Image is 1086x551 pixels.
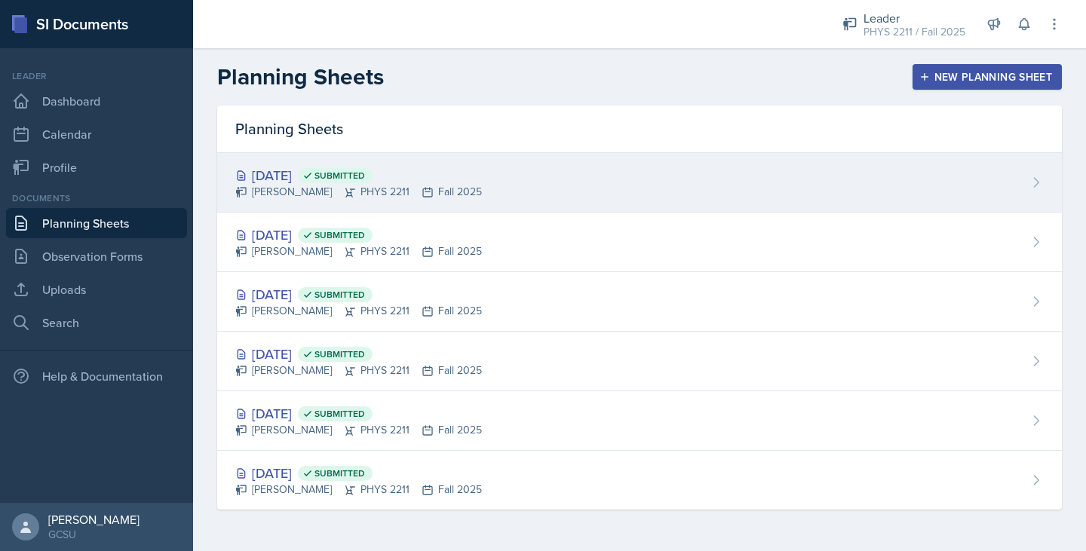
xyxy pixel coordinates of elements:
a: [DATE] Submitted [PERSON_NAME]PHYS 2211Fall 2025 [217,451,1062,510]
a: Observation Forms [6,241,187,271]
span: Submitted [314,229,365,241]
div: [DATE] [235,225,482,245]
div: [PERSON_NAME] [48,512,140,527]
a: [DATE] Submitted [PERSON_NAME]PHYS 2211Fall 2025 [217,272,1062,332]
div: Documents [6,191,187,205]
div: [PERSON_NAME] PHYS 2211 Fall 2025 [235,482,482,497]
div: Planning Sheets [217,106,1062,153]
button: New Planning Sheet [913,64,1062,90]
div: PHYS 2211 / Fall 2025 [864,24,965,40]
div: [DATE] [235,403,482,424]
span: Submitted [314,408,365,420]
span: Submitted [314,348,365,360]
div: Help & Documentation [6,361,187,391]
a: Search [6,308,187,338]
a: Dashboard [6,86,187,116]
span: Submitted [314,289,365,301]
a: [DATE] Submitted [PERSON_NAME]PHYS 2211Fall 2025 [217,153,1062,213]
a: [DATE] Submitted [PERSON_NAME]PHYS 2211Fall 2025 [217,391,1062,451]
a: Calendar [6,119,187,149]
div: [PERSON_NAME] PHYS 2211 Fall 2025 [235,303,482,319]
a: [DATE] Submitted [PERSON_NAME]PHYS 2211Fall 2025 [217,332,1062,391]
a: Planning Sheets [6,208,187,238]
span: Submitted [314,170,365,182]
span: Submitted [314,467,365,479]
div: Leader [864,9,965,27]
div: Leader [6,69,187,83]
div: [DATE] [235,284,482,305]
div: [PERSON_NAME] PHYS 2211 Fall 2025 [235,243,482,259]
a: Profile [6,152,187,182]
div: New Planning Sheet [922,71,1052,83]
div: [DATE] [235,344,482,364]
a: [DATE] Submitted [PERSON_NAME]PHYS 2211Fall 2025 [217,213,1062,272]
a: Uploads [6,274,187,305]
div: GCSU [48,527,140,542]
div: [PERSON_NAME] PHYS 2211 Fall 2025 [235,363,482,378]
h2: Planning Sheets [217,63,384,90]
div: [DATE] [235,463,482,483]
div: [PERSON_NAME] PHYS 2211 Fall 2025 [235,422,482,438]
div: [PERSON_NAME] PHYS 2211 Fall 2025 [235,184,482,200]
div: [DATE] [235,165,482,185]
